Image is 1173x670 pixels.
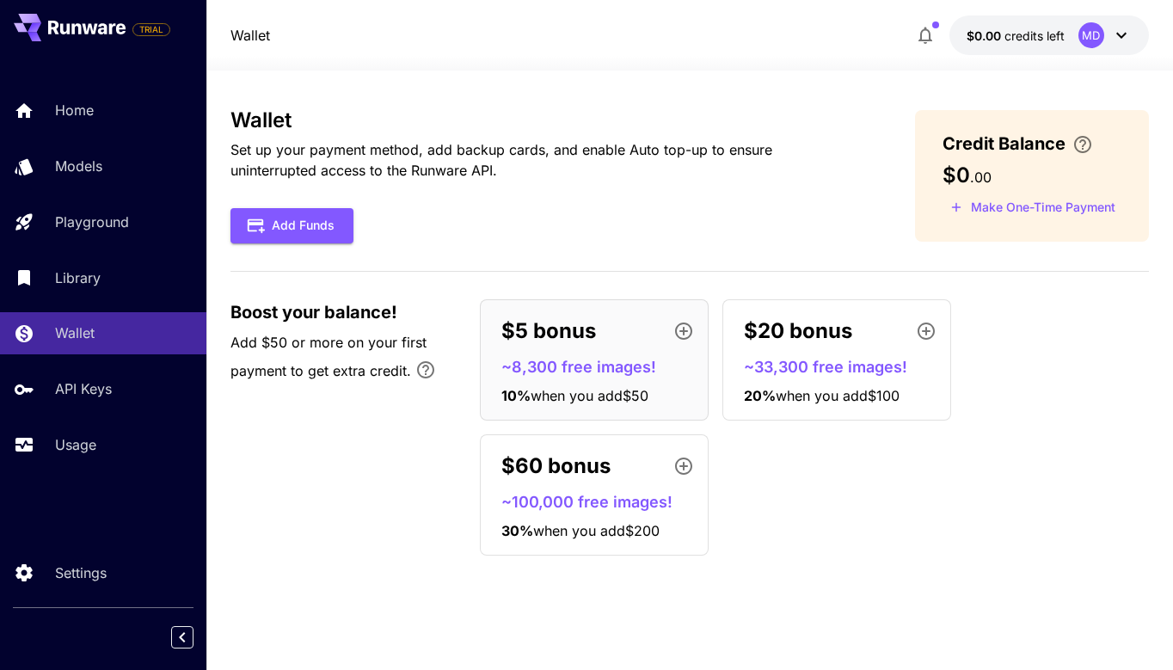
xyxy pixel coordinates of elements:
span: $0 [943,163,970,187]
p: Home [55,100,94,120]
p: Usage [55,434,96,455]
span: when you add $50 [531,387,648,404]
div: $0.00 [967,27,1065,45]
span: TRIAL [133,23,169,36]
span: $0.00 [967,28,1004,43]
p: Settings [55,562,107,583]
p: $5 bonus [501,316,596,347]
button: Make a one-time, non-recurring payment [943,194,1123,221]
p: Wallet [55,323,95,343]
button: Bonus applies only to your first payment, up to 30% on the first $1,000. [408,353,443,387]
button: Collapse sidebar [171,626,193,648]
span: when you add $100 [776,387,900,404]
div: Collapse sidebar [184,622,206,653]
span: credits left [1004,28,1065,43]
p: Set up your payment method, add backup cards, and enable Auto top-up to ensure uninterrupted acce... [230,139,860,181]
button: Add Funds [230,208,353,243]
span: when you add $200 [533,522,660,539]
p: $60 bonus [501,451,611,482]
span: Credit Balance [943,131,1066,157]
p: Library [55,267,101,288]
a: Wallet [230,25,270,46]
span: 20 % [744,387,776,404]
span: 30 % [501,522,533,539]
nav: breadcrumb [230,25,270,46]
button: $0.00MD [949,15,1149,55]
button: Enter your card details and choose an Auto top-up amount to avoid service interruptions. We'll au... [1066,134,1100,155]
p: $20 bonus [744,316,852,347]
p: Models [55,156,102,176]
span: . 00 [970,169,992,186]
p: ~100,000 free images! [501,490,701,513]
h3: Wallet [230,108,860,132]
span: Add your payment card to enable full platform functionality. [132,19,170,40]
span: 10 % [501,387,531,404]
span: Add $50 or more on your first payment to get extra credit. [230,334,427,379]
p: API Keys [55,378,112,399]
p: Playground [55,212,129,232]
span: Boost your balance! [230,299,397,325]
div: MD [1078,22,1104,48]
p: ~8,300 free images! [501,355,701,378]
p: ~33,300 free images! [744,355,943,378]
